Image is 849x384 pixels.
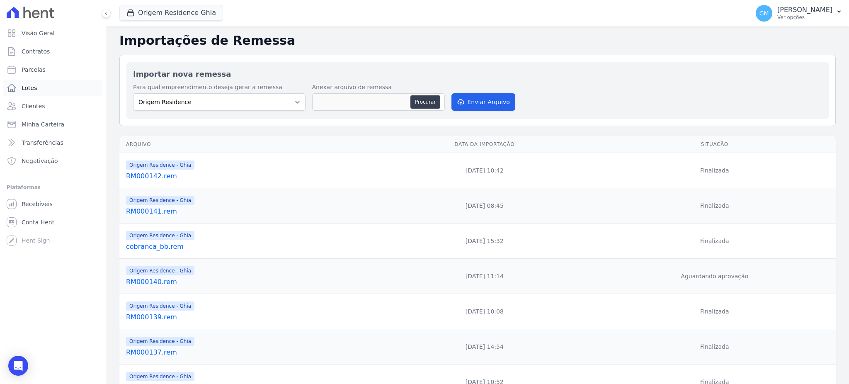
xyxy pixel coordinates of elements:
[22,84,37,92] span: Lotes
[376,136,594,153] th: Data da Importação
[133,68,822,80] h2: Importar nova remessa
[759,10,769,16] span: GM
[777,14,832,21] p: Ver opções
[451,93,515,111] button: Enviar Arquivo
[22,66,46,74] span: Parcelas
[126,160,194,170] span: Origem Residence - Ghia
[126,242,372,252] a: cobranca_bb.rem
[119,136,376,153] th: Arquivo
[119,5,223,21] button: Origem Residence Ghia
[3,43,102,60] a: Contratos
[594,136,836,153] th: Situação
[126,312,372,322] a: RM000139.rem
[22,29,55,37] span: Visão Geral
[777,6,832,14] p: [PERSON_NAME]
[3,25,102,41] a: Visão Geral
[594,259,836,294] td: Aguardando aprovação
[126,277,372,287] a: RM000140.rem
[7,182,99,192] div: Plataformas
[376,224,594,259] td: [DATE] 15:32
[3,196,102,212] a: Recebíveis
[22,157,58,165] span: Negativação
[594,329,836,365] td: Finalizada
[594,224,836,259] td: Finalizada
[22,47,50,56] span: Contratos
[376,294,594,329] td: [DATE] 10:08
[126,301,194,311] span: Origem Residence - Ghia
[126,196,194,205] span: Origem Residence - Ghia
[3,61,102,78] a: Parcelas
[126,207,372,216] a: RM000141.rem
[22,102,45,110] span: Clientes
[126,372,194,381] span: Origem Residence - Ghia
[312,83,445,92] label: Anexar arquivo de remessa
[376,188,594,224] td: [DATE] 08:45
[126,171,372,181] a: RM000142.rem
[3,116,102,133] a: Minha Carteira
[594,294,836,329] td: Finalizada
[3,98,102,114] a: Clientes
[749,2,849,25] button: GM [PERSON_NAME] Ver opções
[8,356,28,376] div: Open Intercom Messenger
[126,231,194,240] span: Origem Residence - Ghia
[594,153,836,188] td: Finalizada
[22,218,54,226] span: Conta Hent
[119,33,836,48] h2: Importações de Remessa
[126,348,372,357] a: RM000137.rem
[376,153,594,188] td: [DATE] 10:42
[410,95,440,109] button: Procurar
[126,266,194,275] span: Origem Residence - Ghia
[3,80,102,96] a: Lotes
[22,120,64,129] span: Minha Carteira
[376,259,594,294] td: [DATE] 11:14
[594,188,836,224] td: Finalizada
[22,200,53,208] span: Recebíveis
[22,139,63,147] span: Transferências
[126,337,194,346] span: Origem Residence - Ghia
[3,153,102,169] a: Negativação
[376,329,594,365] td: [DATE] 14:54
[3,134,102,151] a: Transferências
[133,83,306,92] label: Para qual empreendimento deseja gerar a remessa
[3,214,102,231] a: Conta Hent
